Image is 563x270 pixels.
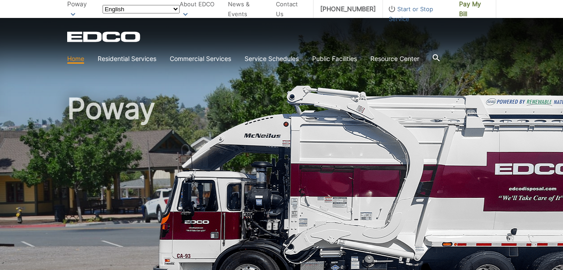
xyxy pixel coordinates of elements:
[312,54,357,64] a: Public Facilities
[245,54,299,64] a: Service Schedules
[67,54,84,64] a: Home
[170,54,231,64] a: Commercial Services
[103,5,180,13] select: Select a language
[67,31,142,42] a: EDCD logo. Return to the homepage.
[98,54,156,64] a: Residential Services
[370,54,419,64] a: Resource Center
